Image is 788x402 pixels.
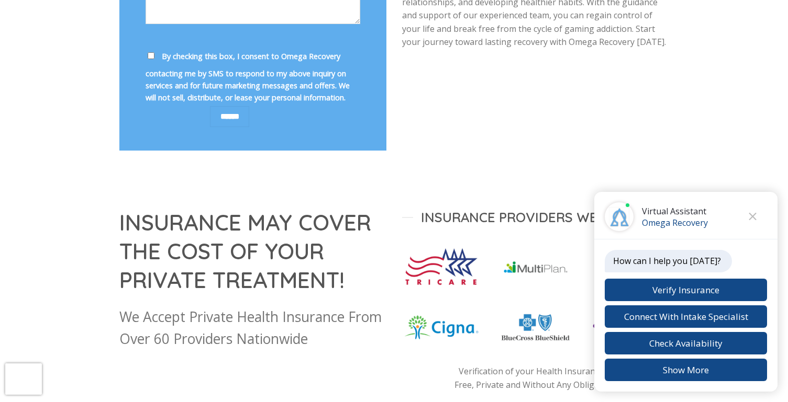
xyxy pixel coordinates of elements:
[146,51,350,102] span: By checking this box, I consent to Omega Recovery contacting me by SMS to respond to my above inq...
[148,52,154,59] input: By checking this box, I consent to Omega Recovery contacting me by SMS to respond to my above inq...
[119,209,371,294] strong: INSURANCE MAY COVER THE COST OF YOUR PRIVATE TREATMENT!
[119,306,386,350] p: We Accept Private Health Insurance From Over 60 Providers Nationwide
[421,209,650,226] span: Insurance Providers we Accept
[402,365,669,392] p: Verification of your Health Insurance is Free, Private and Without Any Obligation.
